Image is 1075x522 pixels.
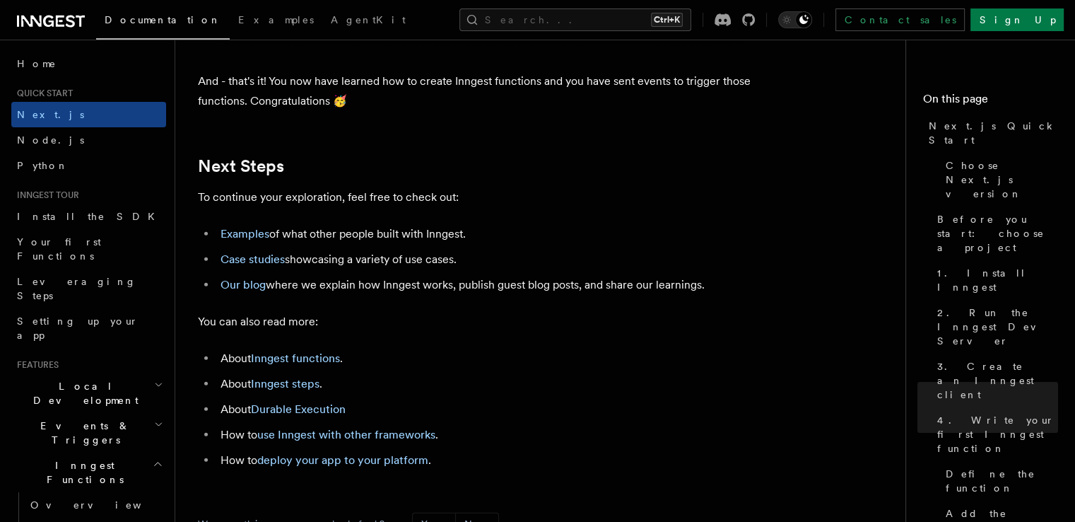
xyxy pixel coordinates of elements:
li: of what other people built with Inngest. [216,224,763,244]
a: Overview [25,492,166,518]
p: And - that's it! You now have learned how to create Inngest functions and you have sent events to... [198,71,763,111]
li: where we explain how Inngest works, publish guest blog posts, and share our learnings. [216,275,763,295]
li: About [216,400,763,419]
a: Choose Next.js version [940,153,1058,207]
span: Inngest tour [11,190,79,201]
a: Examples [230,4,322,38]
a: Python [11,153,166,178]
li: About . [216,349,763,369]
span: Your first Functions [17,236,101,262]
a: Durable Execution [251,402,346,416]
span: Define the function [946,467,1058,495]
span: 2. Run the Inngest Dev Server [937,306,1058,348]
span: Leveraging Steps [17,276,136,301]
span: Next.js Quick Start [929,119,1058,147]
span: AgentKit [331,14,406,25]
a: 1. Install Inngest [932,260,1058,300]
a: Inngest steps [251,377,319,390]
a: Leveraging Steps [11,269,166,308]
h4: On this page [923,91,1058,113]
span: Choose Next.js version [946,158,1058,201]
a: Setting up your app [11,308,166,348]
a: 2. Run the Inngest Dev Server [932,300,1058,354]
a: Next.js Quick Start [923,113,1058,153]
kbd: Ctrl+K [651,13,683,27]
button: Local Development [11,373,166,413]
span: 3. Create an Inngest client [937,359,1058,402]
span: Home [17,57,57,71]
p: To continue your exploration, feel free to check out: [198,187,763,207]
a: Inngest functions [251,352,340,365]
span: 1. Install Inngest [937,266,1058,294]
a: Define the function [940,461,1058,501]
span: Documentation [105,14,221,25]
a: deploy your app to your platform [257,453,428,467]
a: Case studies [221,253,285,266]
a: Home [11,51,166,76]
span: Events & Triggers [11,419,154,447]
button: Inngest Functions [11,453,166,492]
a: Examples [221,227,269,240]
p: You can also read more: [198,312,763,332]
a: AgentKit [322,4,414,38]
span: Local Development [11,379,154,407]
a: Next.js [11,102,166,127]
span: Overview [30,499,176,511]
span: Next.js [17,109,84,120]
a: Install the SDK [11,204,166,229]
a: 3. Create an Inngest client [932,354,1058,407]
span: Node.js [17,134,84,146]
span: Install the SDK [17,211,163,222]
a: Our blog [221,278,266,291]
span: Python [17,160,69,171]
span: Quick start [11,88,73,99]
span: Before you start: choose a project [937,212,1058,255]
li: How to . [216,425,763,445]
button: Toggle dark mode [778,11,812,28]
a: Next Steps [198,156,284,176]
a: Documentation [96,4,230,40]
a: Sign Up [970,8,1064,31]
a: Contact sales [835,8,965,31]
li: About . [216,374,763,394]
button: Events & Triggers [11,413,166,453]
span: 4. Write your first Inngest function [937,413,1058,456]
a: use Inngest with other frameworks [257,428,435,441]
span: Inngest Functions [11,458,153,487]
a: Before you start: choose a project [932,207,1058,260]
a: 4. Write your first Inngest function [932,407,1058,461]
li: How to . [216,451,763,470]
span: Setting up your app [17,315,139,341]
button: Search...Ctrl+K [459,8,691,31]
span: Features [11,359,59,371]
li: showcasing a variety of use cases. [216,250,763,269]
a: Your first Functions [11,229,166,269]
span: Examples [238,14,314,25]
a: Node.js [11,127,166,153]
